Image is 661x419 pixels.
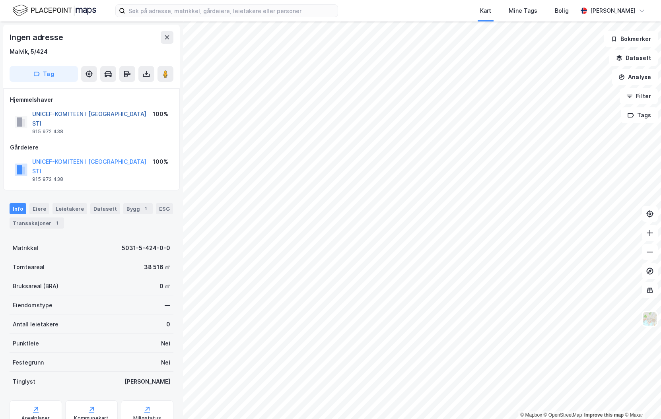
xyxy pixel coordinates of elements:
[590,6,636,16] div: [PERSON_NAME]
[584,412,624,418] a: Improve this map
[32,176,63,182] div: 915 972 438
[509,6,537,16] div: Mine Tags
[124,377,170,386] div: [PERSON_NAME]
[165,301,170,310] div: —
[480,6,491,16] div: Kart
[142,205,150,213] div: 1
[13,4,96,17] img: logo.f888ab2527a4732fd821a326f86c7f29.svg
[609,50,658,66] button: Datasett
[555,6,569,16] div: Bolig
[621,381,661,419] iframe: Chat Widget
[10,95,173,105] div: Hjemmelshaver
[32,128,63,135] div: 915 972 438
[161,339,170,348] div: Nei
[10,66,78,82] button: Tag
[13,262,45,272] div: Tomteareal
[544,412,582,418] a: OpenStreetMap
[159,281,170,291] div: 0 ㎡
[52,203,87,214] div: Leietakere
[13,358,44,367] div: Festegrunn
[53,219,61,227] div: 1
[153,109,168,119] div: 100%
[13,301,52,310] div: Eiendomstype
[621,381,661,419] div: Kontrollprogram for chat
[621,107,658,123] button: Tags
[642,311,657,326] img: Z
[13,339,39,348] div: Punktleie
[144,262,170,272] div: 38 516 ㎡
[123,203,153,214] div: Bygg
[604,31,658,47] button: Bokmerker
[10,31,64,44] div: Ingen adresse
[125,5,338,17] input: Søk på adresse, matrikkel, gårdeiere, leietakere eller personer
[10,47,48,56] div: Malvik, 5/424
[122,243,170,253] div: 5031-5-424-0-0
[13,243,39,253] div: Matrikkel
[153,157,168,167] div: 100%
[10,143,173,152] div: Gårdeiere
[90,203,120,214] div: Datasett
[520,412,542,418] a: Mapbox
[13,320,58,329] div: Antall leietakere
[166,320,170,329] div: 0
[161,358,170,367] div: Nei
[10,217,64,229] div: Transaksjoner
[13,377,35,386] div: Tinglyst
[620,88,658,104] button: Filter
[612,69,658,85] button: Analyse
[10,203,26,214] div: Info
[13,281,58,291] div: Bruksareal (BRA)
[29,203,49,214] div: Eiere
[156,203,173,214] div: ESG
